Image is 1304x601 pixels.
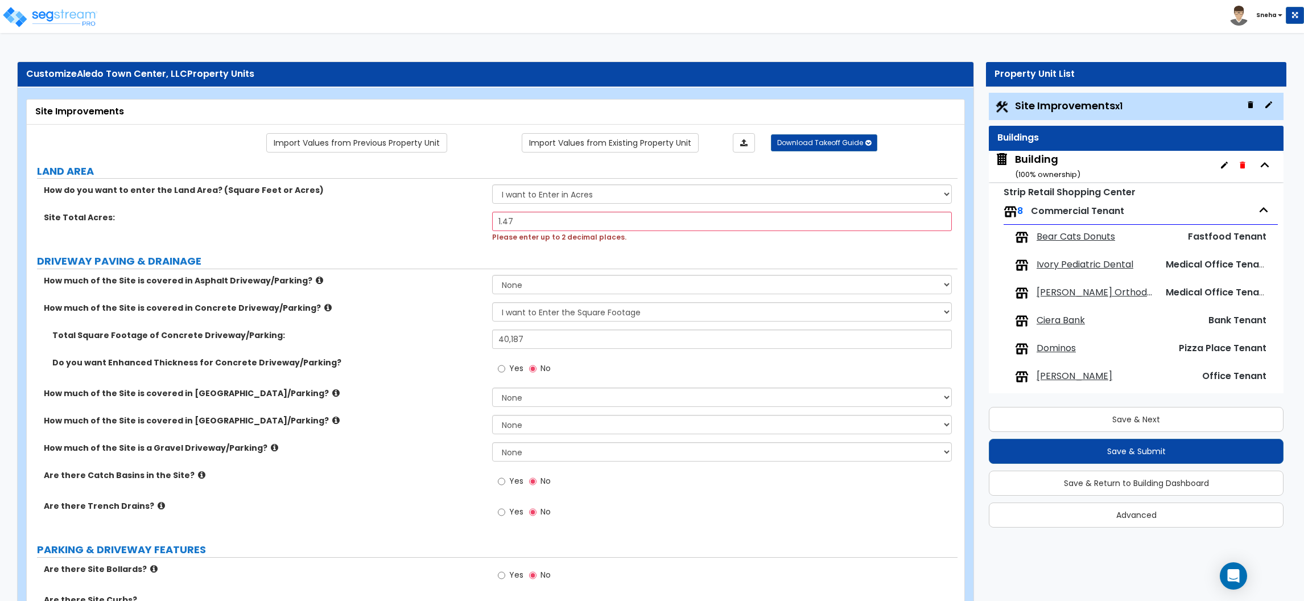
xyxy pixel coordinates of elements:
i: click for more info! [332,389,340,397]
label: How do you want to enter the Land Area? (Square Feet or Acres) [44,184,484,196]
span: Medical Office Tenant [1166,258,1269,271]
span: Yes [509,506,523,517]
img: tenants.png [1015,286,1029,300]
img: tenants.png [1015,370,1029,384]
small: ( 100 % ownership) [1015,169,1080,180]
small: Strip Retail Shopping Center [1004,186,1136,199]
img: tenants.png [1015,314,1029,328]
label: Are there Catch Basins in the Site? [44,470,484,481]
input: No [529,363,537,375]
span: Ivory Pediatric Dental [1037,258,1133,271]
button: Download Takeoff Guide [771,134,877,151]
span: Ciera Bank [1037,314,1085,327]
label: How much of the Site is covered in Concrete Driveway/Parking? [44,302,484,314]
span: Yes [509,363,523,374]
i: click for more info! [332,416,340,425]
img: building.svg [994,152,1009,167]
img: tenants.png [1015,342,1029,356]
span: Office Tenant [1202,369,1266,382]
div: Open Intercom Messenger [1220,562,1247,590]
a: Import the dynamic attributes value through Excel sheet [733,133,755,153]
span: No [540,363,551,374]
label: DRIVEWAY PAVING & DRAINAGE [37,254,958,269]
label: Total Square Footage of Concrete Driveway/Parking: [52,330,484,341]
input: Yes [498,363,505,375]
span: Building [994,152,1080,181]
span: No [540,569,551,581]
div: Customize Property Units [26,68,965,81]
input: No [529,506,537,518]
span: Site Improvements [1015,98,1123,113]
span: Yes [509,569,523,581]
div: Buildings [997,131,1275,145]
input: Yes [498,506,505,518]
span: Pizza Place Tenant [1179,341,1266,355]
label: How much of the Site is covered in [GEOGRAPHIC_DATA]/Parking? [44,388,484,399]
label: How much of the Site is covered in Asphalt Driveway/Parking? [44,275,484,286]
label: PARKING & DRIVEWAY FEATURES [37,542,958,557]
label: Are there Trench Drains? [44,500,484,512]
label: How much of the Site is covered in [GEOGRAPHIC_DATA]/Parking? [44,415,484,426]
span: Please enter up to 2 decimal places. [492,232,626,242]
i: click for more info! [271,443,278,452]
i: click for more info! [158,501,165,510]
span: Bear Cats Donuts [1037,230,1115,244]
i: click for more info! [198,471,205,479]
i: click for more info! [324,303,332,312]
i: click for more info! [316,276,323,285]
span: Aledo Town Center, LLC [77,67,187,80]
img: tenants.png [1004,205,1017,219]
a: Import the dynamic attribute values from existing properties. [522,133,699,153]
span: Scott Mysers Orthodontics [1037,286,1153,299]
label: Site Total Acres: [44,212,484,223]
span: Edward Jones [1037,370,1112,383]
button: Advanced [989,503,1284,528]
span: No [540,475,551,487]
span: Commercial Tenant [1031,204,1124,217]
small: x1 [1115,100,1123,112]
input: No [529,475,537,488]
div: Site Improvements [35,105,956,118]
img: tenants.png [1015,258,1029,272]
img: Construction.png [994,100,1009,114]
div: Property Unit List [994,68,1278,81]
span: 8 [1017,204,1023,217]
a: Import the dynamic attribute values from previous properties. [266,133,447,153]
span: Fastfood Tenant [1188,230,1266,243]
img: logo_pro_r.png [2,6,98,28]
label: Are there Site Bollards? [44,563,484,575]
img: avatar.png [1229,6,1249,26]
i: click for more info! [150,565,158,573]
div: Building [1015,152,1080,181]
label: LAND AREA [37,164,958,179]
button: Save & Return to Building Dashboard [989,471,1284,496]
button: Save & Submit [989,439,1284,464]
span: Yes [509,475,523,487]
input: No [529,569,537,582]
span: No [540,506,551,517]
span: Dominos [1037,342,1076,355]
span: Medical Office Tenant [1166,286,1269,299]
b: Sneha [1256,11,1277,19]
button: Save & Next [989,407,1284,432]
span: Bank Tenant [1208,314,1266,327]
span: Download Takeoff Guide [777,138,863,147]
label: Do you want Enhanced Thickness for Concrete Driveway/Parking? [52,357,484,368]
label: How much of the Site is a Gravel Driveway/Parking? [44,442,484,454]
img: tenants.png [1015,230,1029,244]
input: Yes [498,475,505,488]
input: Yes [498,569,505,582]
